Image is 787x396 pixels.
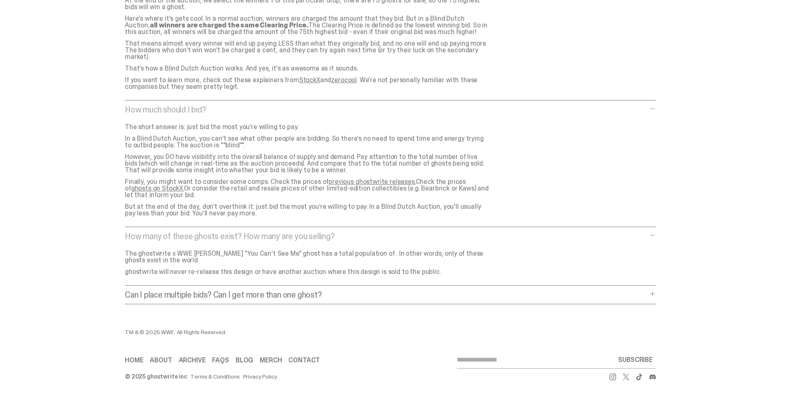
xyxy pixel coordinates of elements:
a: StockX [299,76,320,84]
a: Merch [260,357,282,364]
a: FAQs [212,357,229,364]
p: In a Blind Dutch Auction, you can’t see what other people are bidding. So there’s no need to spen... [125,135,490,149]
a: Archive [179,357,206,364]
div: TM & © 2025 WWE. All Rights Reserved. [125,329,457,335]
p: If you want to learn more, check out these explainers from and . We're not personally familiar wi... [125,77,490,90]
p: But at the end of the day, don’t overthink it: just bid the most you’re willing to pay. In a Blin... [125,203,490,217]
a: zerocool [331,76,357,84]
a: Terms & Conditions [190,374,239,379]
a: About [150,357,172,364]
button: SUBSCRIBE [615,352,656,368]
p: Can I place multiple bids? Can I get more than one ghost? [125,291,648,299]
p: However, you DO have visibility into the overall balance of supply and demand. Pay attention to t... [125,154,490,174]
a: Blog [236,357,253,364]
p: The short answer is: just bid the most you’re willing to pay. [125,124,490,130]
p: How many of these ghosts exist? How many are you selling? [125,232,648,240]
a: previous ghostwrite releases. [329,177,415,186]
a: ghosts on StockX. [131,184,184,193]
p: That means almost every winner will end up paying LESS than what they originally bid, and no one ... [125,40,490,60]
a: Home [125,357,143,364]
p: How much should I bid? [125,105,648,114]
p: Here’s where it’s gets cool. In a normal auction, winners are charged the amount that they bid. B... [125,15,490,35]
a: Privacy Policy [243,374,277,379]
p: The ghostwrite x WWE [PERSON_NAME] "You Can't See Me" ghost has a total population of . In other ... [125,250,490,264]
a: Contact [288,357,320,364]
p: ghostwrite will never re-release this design or have another auction where this design is sold to... [125,269,490,275]
p: That’s how a Blind Dutch Auction works. And yes, it’s as awesome as it sounds. [125,65,490,72]
div: © 2025 ghostwrite inc [125,374,187,379]
strong: all winners are charged the same Clearing Price. [150,21,308,29]
p: Finally, you might want to consider some comps. Check the prices of Check the prices of Or consid... [125,178,490,198]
